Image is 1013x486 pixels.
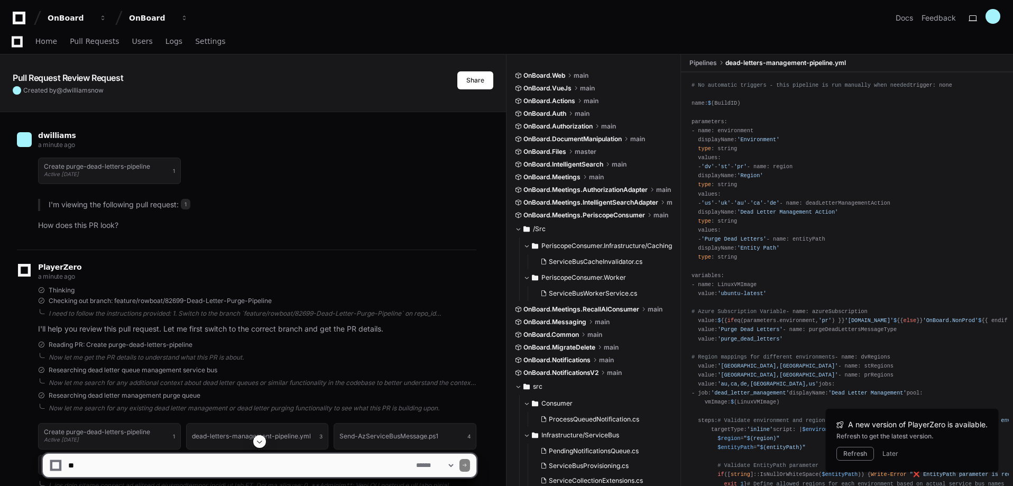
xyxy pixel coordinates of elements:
[612,160,627,169] span: main
[186,423,329,450] button: dead-letters-management-pipeline.yml3
[523,223,530,235] svg: Directory
[523,186,648,194] span: OnBoard.Meetings.AuthorizationAdapter
[457,71,493,89] button: Share
[129,13,174,23] div: OnBoard
[717,317,721,324] span: $
[165,30,182,54] a: Logs
[38,131,76,140] span: dwilliams
[523,356,591,364] span: OnBoard.Notifications
[737,209,838,215] span: 'Dead Letter Management Action'
[43,8,111,27] button: OnBoard
[38,141,75,149] span: a minute ago
[536,412,667,427] button: ProcessQueuedNotification.cs
[523,380,530,393] svg: Directory
[630,135,645,143] span: main
[13,72,123,83] app-text-character-animate: Pull Request Review Request
[523,427,673,444] button: Infrastructure/ServiceBus
[725,59,846,67] span: dead-letters-management-pipeline.yml
[49,404,476,412] div: Now let me search for any existing dead letter management or dead letter purging functionality to...
[523,109,566,118] span: OnBoard.Auth
[523,173,581,181] span: OnBoard.Meetings
[49,341,192,349] span: Reading PR: Create purge-dead-letters-pipeline
[731,399,734,405] span: $
[717,200,731,206] span: 'uk'
[653,211,668,219] span: main
[523,97,575,105] span: OnBoard.Actions
[125,8,192,27] button: OnBoard
[173,432,175,441] span: 1
[536,254,667,269] button: ServiceBusCacheInvalidator.cs
[848,419,988,430] span: A new version of PlayerZero is available.
[692,82,910,88] span: # No automatic triggers - this pipeline is run manually when needed
[173,167,175,175] span: 1
[711,390,789,396] span: 'dead_letter_management'
[604,343,619,352] span: main
[828,390,907,396] span: 'Dead Letter Management'
[63,86,91,94] span: dwilliams
[532,271,538,284] svg: Directory
[319,432,323,441] span: 3
[523,237,673,254] button: PeriscopeConsumer.Infrastructure/Caching
[49,379,476,387] div: Now let me search for any additional context about dead letter queues or similar functionality in...
[802,426,841,433] span: $environment
[523,395,673,412] button: Consumer
[467,432,471,441] span: 4
[896,13,913,23] a: Docs
[523,160,603,169] span: OnBoard.IntelligentSearch
[589,173,604,181] span: main
[904,317,917,324] span: else
[701,200,714,206] span: 'us'
[44,429,150,435] h1: Create purge-dead-letters-pipeline
[717,326,782,333] span: 'Purge Dead Letters'
[523,122,593,131] span: OnBoard.Authorization
[165,38,182,44] span: Logs
[541,273,626,282] span: PeriscopeConsumer.Worker
[549,415,639,424] span: ProcessQueuedNotification.cs
[818,317,832,324] span: 'pr'
[91,86,104,94] span: now
[599,356,614,364] span: main
[523,331,579,339] span: OnBoard.Common
[737,172,763,179] span: 'Region'
[523,148,566,156] span: OnBoard.Files
[532,429,538,442] svg: Directory
[656,186,671,194] span: main
[132,30,153,54] a: Users
[38,323,476,335] p: I'll help you review this pull request. Let me first switch to the correct branch and get the PR ...
[667,198,673,207] span: main
[192,433,311,439] h1: dead-letters-management-pipeline.yml
[536,286,667,301] button: ServiceBusWorkerService.cs
[523,343,595,352] span: OnBoard.MigrateDelete
[922,13,956,23] button: Feedback
[717,363,838,369] span: '[GEOGRAPHIC_DATA],[GEOGRAPHIC_DATA]'
[533,382,542,391] span: src
[38,158,181,184] button: Create purge-dead-letters-pipelineActive [DATE]1
[698,254,711,260] span: type
[49,353,476,362] div: Now let me get the PR details to understand what this PR is about.
[49,297,272,305] span: Checking out branch: feature/rowboat/82699-Dead-Letter-Purge-Pipeline
[584,97,598,105] span: main
[717,372,838,378] span: '[GEOGRAPHIC_DATA],[GEOGRAPHIC_DATA]'
[48,13,93,23] div: OnBoard
[523,211,645,219] span: OnBoard.Meetings.PeriscopeConsumer
[49,286,75,295] span: Thinking
[836,432,988,441] div: Refresh to get the latest version.
[689,59,717,67] span: Pipelines
[49,366,217,374] span: Researching dead letter queue management service bus
[717,381,818,387] span: 'au,ca,de,[GEOGRAPHIC_DATA],us'
[44,163,150,170] h1: Create purge-dead-letters-pipeline
[523,369,598,377] span: OnBoard.NotificationsV2
[38,264,81,270] span: PlayerZero
[523,198,658,207] span: OnBoard.Meetings.IntelligentSearchAdapter
[836,447,874,461] button: Refresh
[549,289,637,298] span: ServiceBusWorkerService.cs
[541,242,672,250] span: PeriscopeConsumer.Infrastructure/Caching
[750,200,763,206] span: 'ca'
[35,38,57,44] span: Home
[23,86,104,95] span: Created by
[574,71,588,80] span: main
[698,218,711,224] span: type
[575,148,596,156] span: master
[734,163,747,170] span: 'pr'
[49,309,476,318] div: I need to follow the instructions provided: 1. Switch to the branch `feature/rowboat/82699-Dead-L...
